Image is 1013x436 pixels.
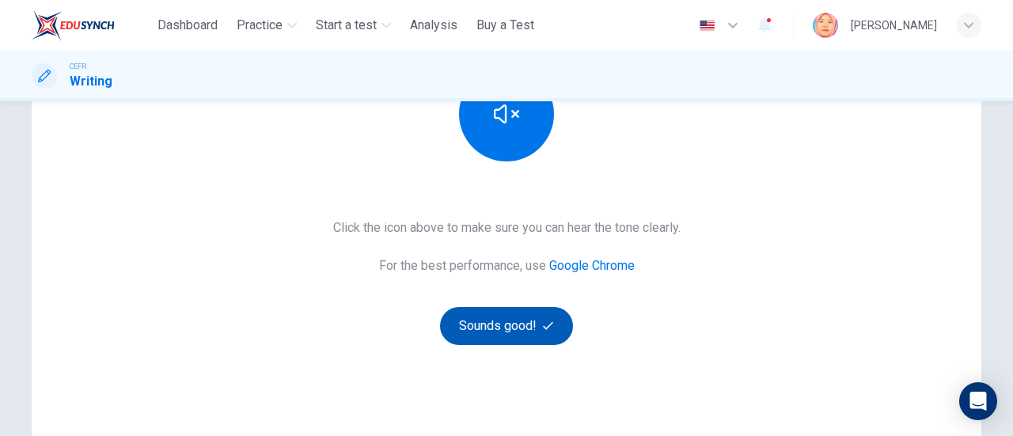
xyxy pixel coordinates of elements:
span: Start a test [316,16,377,35]
h6: For the best performance, use [379,256,635,275]
h6: Click the icon above to make sure you can hear the tone clearly. [333,218,681,237]
h1: Writing [70,72,112,91]
a: ELTC logo [32,9,151,41]
button: Buy a Test [470,11,541,40]
div: Open Intercom Messenger [959,382,997,420]
img: en [697,20,717,32]
img: Profile picture [813,13,838,38]
span: Analysis [410,16,457,35]
button: Practice [230,11,303,40]
div: [PERSON_NAME] [851,16,937,35]
span: Practice [237,16,283,35]
button: Dashboard [151,11,224,40]
span: CEFR [70,61,86,72]
button: Sounds good! [440,307,573,345]
button: Start a test [309,11,397,40]
span: Dashboard [157,16,218,35]
span: Buy a Test [476,16,534,35]
button: Analysis [404,11,464,40]
a: Google Chrome [549,258,635,273]
img: ELTC logo [32,9,115,41]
